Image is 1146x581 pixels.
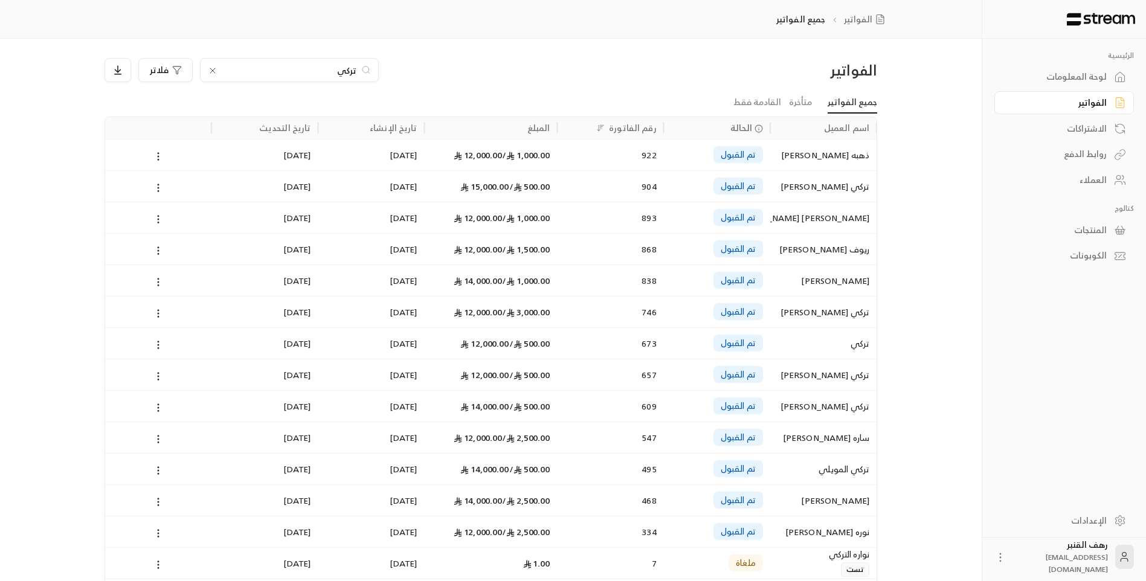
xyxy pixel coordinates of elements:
[593,121,608,135] button: Sort
[432,548,550,579] div: 1.00
[994,169,1134,192] a: العملاء
[219,454,311,484] div: [DATE]
[1046,551,1108,576] span: [EMAIL_ADDRESS][DOMAIN_NAME]
[432,516,550,547] div: 12,000.00
[789,92,812,113] a: متأخرة
[219,548,311,579] div: [DATE]
[777,422,869,453] div: ساره [PERSON_NAME]
[219,140,311,170] div: [DATE]
[994,117,1134,140] a: الاشتراكات
[325,140,417,170] div: [DATE]
[219,391,311,422] div: [DATE]
[509,399,550,414] span: 500.00 /
[432,265,550,296] div: 14,000.00
[609,120,656,135] div: رقم الفاتورة
[325,391,417,422] div: [DATE]
[994,204,1134,213] p: كتالوج
[565,202,657,233] div: 893
[325,265,417,296] div: [DATE]
[994,51,1134,60] p: الرئيسية
[777,516,869,547] div: نوره [PERSON_NAME]
[219,485,311,516] div: [DATE]
[527,120,550,135] div: المبلغ
[994,509,1134,532] a: الإعدادات
[1009,71,1107,83] div: لوحة المعلومات
[776,13,889,25] nav: breadcrumb
[776,13,826,25] p: جميع الفواتير
[721,180,756,192] span: تم القبول
[721,400,756,412] span: تم القبول
[370,120,417,135] div: تاريخ الإنشاء
[777,548,869,561] div: نواره التركي
[721,337,756,349] span: تم القبول
[693,60,877,80] div: الفواتير
[777,391,869,422] div: تركي [PERSON_NAME]
[777,328,869,359] div: تركي
[219,265,311,296] div: [DATE]
[1009,97,1107,109] div: الفواتير
[509,336,550,351] span: 500.00 /
[325,171,417,202] div: [DATE]
[432,202,550,233] div: 12,000.00
[841,562,869,577] span: تست
[721,306,756,318] span: تم القبول
[733,92,781,113] a: القادمة فقط
[1014,539,1108,575] div: رهف القنبر
[828,92,877,114] a: جميع الفواتير
[565,422,657,453] div: 547
[565,234,657,265] div: 868
[777,359,869,390] div: تركي [PERSON_NAME]
[994,65,1134,89] a: لوحة المعلومات
[721,494,756,506] span: تم القبول
[138,58,193,82] button: فلاتر
[565,328,657,359] div: 673
[1009,174,1107,186] div: العملاء
[325,202,417,233] div: [DATE]
[994,218,1134,242] a: المنتجات
[777,234,869,265] div: ريوف [PERSON_NAME]
[565,171,657,202] div: 904
[432,297,550,327] div: 12,000.00
[219,516,311,547] div: [DATE]
[994,91,1134,115] a: الفواتير
[432,234,550,265] div: 12,000.00
[502,242,550,257] span: 1,500.00 /
[1066,13,1136,26] img: Logo
[432,328,550,359] div: 12,000.00
[325,234,417,265] div: [DATE]
[565,454,657,484] div: 495
[502,273,550,288] span: 1,000.00 /
[432,359,550,390] div: 12,000.00
[777,265,869,296] div: [PERSON_NAME]
[432,454,550,484] div: 14,000.00
[844,13,890,25] a: الفواتير
[565,265,657,296] div: 838
[721,463,756,475] span: تم القبول
[222,63,356,77] input: ابحث باسم العميل أو رقم الهاتف
[432,140,550,170] div: 12,000.00
[736,557,756,569] span: ملغاة
[325,359,417,390] div: [DATE]
[509,367,550,382] span: 500.00 /
[721,243,756,255] span: تم القبول
[432,485,550,516] div: 14,000.00
[219,359,311,390] div: [DATE]
[565,140,657,170] div: 922
[730,121,753,134] span: الحالة
[824,120,869,135] div: اسم العميل
[502,493,550,508] span: 2,500.00 /
[565,391,657,422] div: 609
[502,430,550,445] span: 2,500.00 /
[432,391,550,422] div: 14,000.00
[219,297,311,327] div: [DATE]
[777,454,869,484] div: تركي المويلي
[325,422,417,453] div: [DATE]
[325,548,417,579] div: [DATE]
[219,202,311,233] div: [DATE]
[1009,224,1107,236] div: المنتجات
[150,66,169,74] span: فلاتر
[777,485,869,516] div: [PERSON_NAME]
[777,297,869,327] div: تركي [PERSON_NAME]
[1009,515,1107,527] div: الإعدادات
[565,548,657,579] div: 7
